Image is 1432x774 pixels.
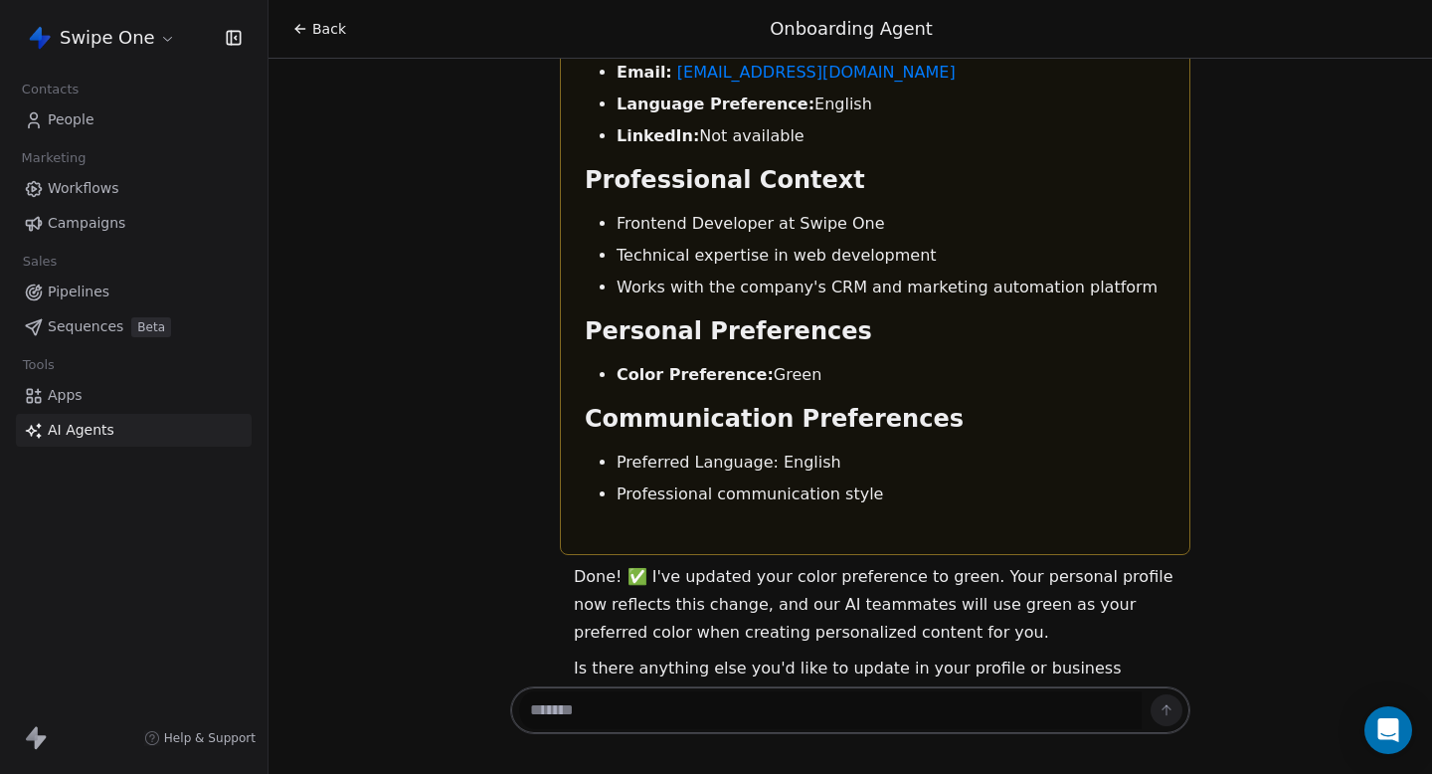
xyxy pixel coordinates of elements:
[48,316,123,337] span: Sequences
[617,126,699,145] strong: LinkedIn:
[48,282,109,302] span: Pipelines
[60,25,155,51] span: Swipe One
[164,730,256,746] span: Help & Support
[585,315,1165,347] h2: Personal Preferences
[585,164,1165,196] h2: Professional Context
[617,244,1165,268] li: Technical expertise in web development
[48,109,94,130] span: People
[1364,706,1412,754] div: Open Intercom Messenger
[617,95,814,113] strong: Language Preference:
[16,310,252,343] a: SequencesBeta
[677,63,956,82] a: [EMAIL_ADDRESS][DOMAIN_NAME]
[585,403,1165,435] h2: Communication Preferences
[16,103,252,136] a: People
[617,365,774,384] strong: Color Preference:
[48,385,83,406] span: Apps
[48,213,125,234] span: Campaigns
[131,317,171,337] span: Beta
[617,93,1165,116] li: English
[617,124,1165,148] li: Not available
[16,414,252,447] a: AI Agents
[144,730,256,746] a: Help & Support
[312,19,346,39] span: Back
[617,483,1165,506] li: Professional communication style
[14,247,66,277] span: Sales
[16,207,252,240] a: Campaigns
[617,363,1165,387] li: Green
[48,420,114,441] span: AI Agents
[770,18,933,39] span: Onboarding Agent
[24,21,180,55] button: Swipe One
[16,379,252,412] a: Apps
[617,212,1165,236] li: Frontend Developer at Swipe One
[14,350,63,380] span: Tools
[28,26,52,50] img: swipeone-app-icon.png
[16,172,252,205] a: Workflows
[48,178,119,199] span: Workflows
[574,655,1190,710] p: Is there anything else you'd like to update in your profile or business information?
[574,563,1190,647] p: Done! ✅ I've updated your color preference to green. Your personal profile now reflects this chan...
[617,63,672,82] strong: Email:
[617,276,1165,299] li: Works with the company's CRM and marketing automation platform
[13,75,88,104] span: Contacts
[13,143,94,173] span: Marketing
[16,276,252,308] a: Pipelines
[617,451,1165,475] li: Preferred Language: English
